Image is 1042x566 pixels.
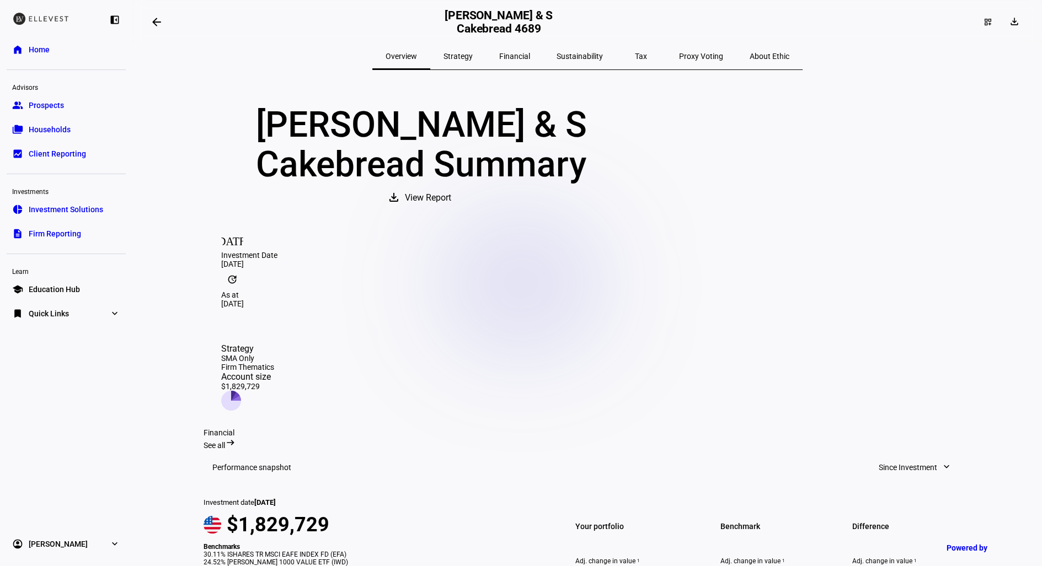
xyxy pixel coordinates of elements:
span: Overview [386,52,417,60]
div: Firm Thematics [221,363,274,371]
div: [PERSON_NAME] & S Cakebread Summary [204,105,639,185]
mat-icon: arrow_right_alt [225,437,236,448]
div: 24.52% [PERSON_NAME] 1000 VALUE ETF (IWD) [204,558,544,566]
div: Advisors [7,79,126,94]
sup: 1 [635,557,640,565]
span: Adj. change in value [575,557,694,565]
div: Account size [221,371,274,382]
span: Financial [499,52,530,60]
eth-mat-symbol: group [12,100,23,111]
span: Prospects [29,100,64,111]
span: Benchmark [720,519,839,534]
h3: Performance snapshot [212,463,291,472]
span: $1,829,729 [227,513,329,536]
div: As at [221,290,954,299]
button: Since Investment [868,456,963,478]
div: SMA Only [221,354,274,363]
sup: 1 [912,557,917,565]
eth-mat-symbol: expand_more [109,538,120,549]
button: View Report [376,185,467,211]
span: Adj. change in value [720,557,839,565]
span: Sustainability [557,52,603,60]
eth-mat-symbol: left_panel_close [109,14,120,25]
span: Client Reporting [29,148,86,159]
eth-mat-symbol: bid_landscape [12,148,23,159]
span: About Ethic [750,52,789,60]
a: homeHome [7,39,126,61]
span: Households [29,124,71,135]
a: groupProspects [7,94,126,116]
mat-icon: download [1008,16,1019,27]
div: $1,829,729 [221,382,274,391]
span: Firm Reporting [29,228,81,239]
mat-icon: [DATE] [221,229,243,251]
span: [PERSON_NAME] [29,538,88,549]
mat-icon: dashboard_customize [984,18,992,26]
div: Strategy [221,343,274,354]
span: Since Investment [879,456,937,478]
span: Adj. change in value [852,557,971,565]
div: Learn [7,263,126,278]
span: Investment Solutions [29,204,103,215]
span: Quick Links [29,308,69,319]
span: See all [204,441,225,450]
span: Strategy [443,52,473,60]
span: [DATE] [254,498,276,506]
mat-icon: expand_more [941,461,952,472]
mat-icon: download [387,191,400,204]
span: Difference [852,519,971,534]
a: bid_landscapeClient Reporting [7,143,126,165]
span: Education Hub [29,284,80,295]
sup: 1 [781,557,785,565]
eth-mat-symbol: folder_copy [12,124,23,135]
a: Powered by [941,537,1025,558]
eth-mat-symbol: expand_more [109,308,120,319]
div: [DATE] [221,299,954,308]
a: pie_chartInvestment Solutions [7,198,126,220]
eth-mat-symbol: home [12,44,23,55]
mat-icon: arrow_backwards [150,15,163,29]
div: [DATE] [221,260,954,268]
eth-mat-symbol: school [12,284,23,295]
h2: [PERSON_NAME] & S Cakebread 4689 [440,9,558,35]
a: folder_copyHouseholds [7,118,126,141]
div: 30.11% ISHARES TR MSCI EAFE INDEX FD (EFA) [204,551,544,558]
div: Investment date [204,498,544,506]
div: Benchmarks [204,543,544,551]
div: Investment Date [221,251,954,260]
span: Proxy Voting [679,52,723,60]
span: Tax [635,52,647,60]
span: Your portfolio [575,519,694,534]
eth-mat-symbol: pie_chart [12,204,23,215]
eth-mat-symbol: description [12,228,23,239]
div: Investments [7,183,126,198]
a: descriptionFirm Reporting [7,223,126,245]
eth-mat-symbol: account_circle [12,538,23,549]
span: Home [29,44,50,55]
span: View Report [405,185,451,211]
div: Financial [204,428,971,437]
mat-icon: update [221,268,243,290]
eth-mat-symbol: bookmark [12,308,23,319]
